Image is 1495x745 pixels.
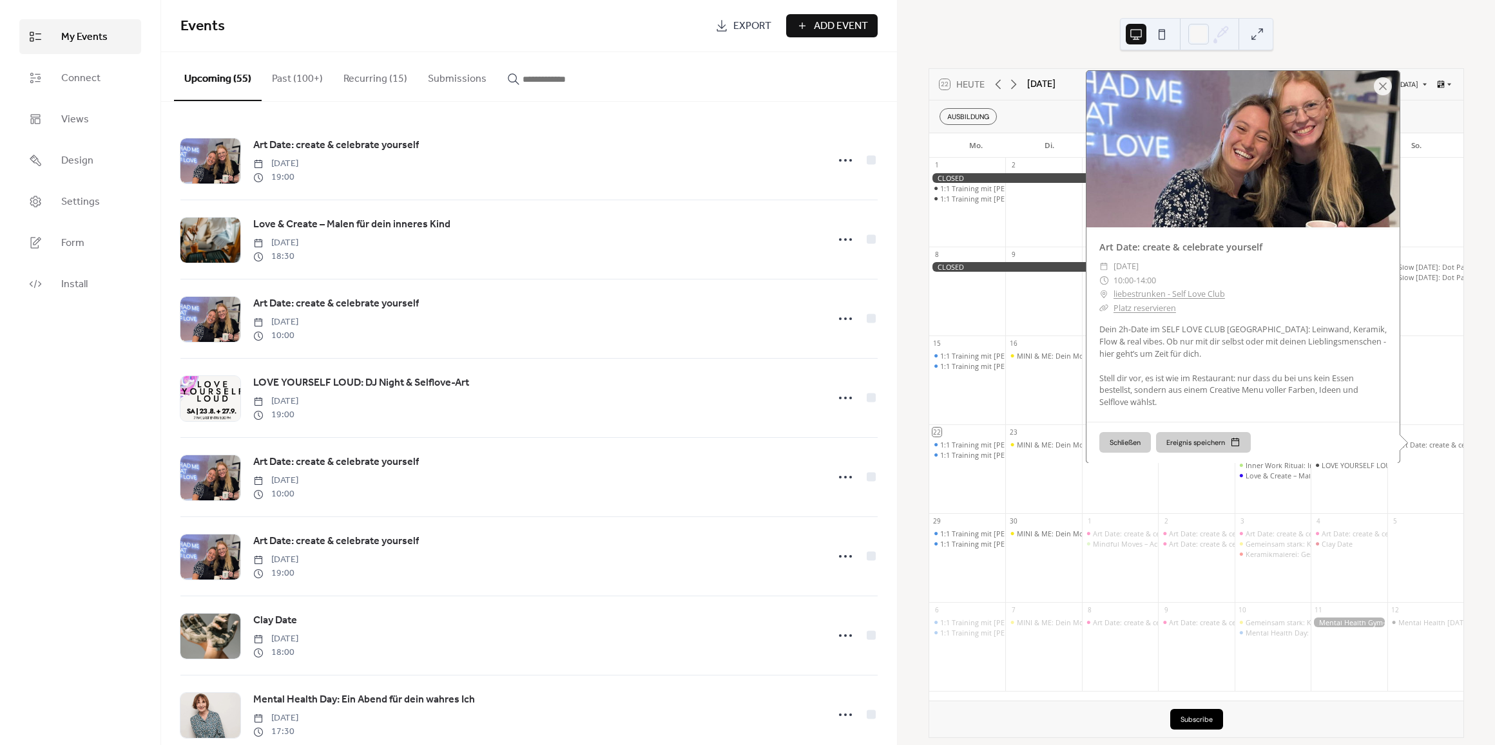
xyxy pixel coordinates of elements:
[253,171,298,184] span: 19:00
[929,450,1005,460] div: 1:1 Training mit Caterina (digital oder 5020 Salzburg)
[1099,274,1108,287] div: ​
[1133,274,1136,287] span: -
[929,529,1005,538] div: 1:1 Training mit Caterina (digital oder 5020 Salzburg)
[253,454,419,471] a: Art Date: create & celebrate yourself
[333,52,418,100] button: Recurring (15)
[1082,529,1158,538] div: Art Date: create & celebrate yourself
[253,408,298,422] span: 19:00
[940,351,1183,361] div: 1:1 Training mit [PERSON_NAME] (digital oder 5020 [GEOGRAPHIC_DATA])
[1017,618,1132,627] div: MINI & ME: Dein Moment mit Baby
[1009,161,1018,170] div: 2
[1005,351,1081,361] div: MINI & ME: Dein Moment mit Baby
[253,455,419,470] span: Art Date: create & celebrate yourself
[1082,272,1158,282] div: open (he)art café
[1085,605,1094,614] div: 8
[1009,339,1018,348] div: 16
[1082,539,1158,549] div: Mindful Moves – Achtsame Körperübungen für mehr Balance
[940,133,1013,158] div: Mo.
[1235,628,1311,637] div: Mental Health Day: Ein Abend für dein wahres Ich
[1246,471,1391,480] div: Love & Create – Malen für dein inneres Kind
[1093,618,1211,627] div: Art Date: create & celebrate yourself
[1235,471,1311,480] div: Love & Create – Malen für dein inneres Kind
[929,173,1158,183] div: CLOSED
[733,19,771,34] span: Export
[932,250,941,259] div: 8
[253,712,298,725] span: [DATE]
[1235,549,1311,559] div: Keramikmalerei: Gestalte deinen Selbstliebe-Anker
[1246,539,1398,549] div: Gemeinsam stark: Kreativzeit für Kind & Eltern
[61,277,88,292] span: Install
[929,184,1005,193] div: 1:1 Training mit Caterina
[1311,539,1387,549] div: Clay Date
[1235,460,1311,470] div: Inner Work Ritual: Innere Stimmen sichtbar machen
[1162,516,1171,525] div: 2
[940,539,1183,549] div: 1:1 Training mit [PERSON_NAME] (digital oder 5020 [GEOGRAPHIC_DATA])
[253,534,419,549] span: Art Date: create & celebrate yourself
[1005,440,1081,449] div: MINI & ME: Dein Moment mit Baby
[1082,440,1158,449] div: open (he)art café
[929,262,1158,272] div: CLOSED
[1009,605,1018,614] div: 7
[1009,428,1018,437] div: 23
[1099,241,1262,253] a: Art Date: create & celebrate yourself
[1027,77,1056,91] div: [DATE]
[19,19,141,54] a: My Events
[1085,161,1094,170] div: 3
[940,618,1183,627] div: 1:1 Training mit [PERSON_NAME] (digital oder 5020 [GEOGRAPHIC_DATA])
[253,329,298,343] span: 10:00
[1322,529,1440,538] div: Art Date: create & celebrate yourself
[1315,605,1324,614] div: 11
[19,225,141,260] a: Form
[1114,259,1139,273] span: [DATE]
[253,725,298,739] span: 17:30
[1114,274,1133,287] span: 10:00
[929,361,1005,371] div: 1:1 Training mit Caterina (digital oder 5020 Salzburg)
[1387,440,1463,449] div: Art Date: create & celebrate yourself
[1082,194,1158,203] div: 1:1 Training mit Caterina
[19,267,141,301] a: Install
[1380,133,1453,158] div: So.
[1170,709,1223,730] button: Subscribe
[61,153,93,169] span: Design
[253,612,297,629] a: Clay Date
[940,194,1049,203] div: 1:1 Training mit [PERSON_NAME]
[1005,529,1081,538] div: MINI & ME: Dein Moment mit Baby
[1085,516,1094,525] div: 1
[940,361,1183,371] div: 1:1 Training mit [PERSON_NAME] (digital oder 5020 [GEOGRAPHIC_DATA])
[1136,274,1156,287] span: 14:00
[253,395,298,408] span: [DATE]
[174,52,262,101] button: Upcoming (55)
[1322,460,1472,470] div: LOVE YOURSELF LOUD: DJ Night & Selflove-Art
[1099,287,1108,301] div: ​
[1085,250,1094,259] div: 10
[180,12,225,41] span: Events
[1114,303,1176,314] a: Platz reservieren
[253,487,298,501] span: 10:00
[1311,460,1387,470] div: LOVE YOURSELF LOUD: DJ Night & Selflove-Art
[1017,351,1132,361] div: MINI & ME: Dein Moment mit Baby
[814,19,868,34] span: Add Event
[1005,618,1081,627] div: MINI & ME: Dein Moment mit Baby
[1311,529,1387,538] div: Art Date: create & celebrate yourself
[1387,618,1463,627] div: Mental Health Sunday: Vom Konsumieren ins Kreieren
[1085,339,1094,348] div: 17
[706,14,781,37] a: Export
[786,14,878,37] button: Add Event
[1114,287,1225,301] a: liebestrunken - Self Love Club
[1246,460,1417,470] div: Inner Work Ritual: Innere Stimmen sichtbar machen
[929,628,1005,637] div: 1:1 Training mit Caterina (digital oder 5020 Salzburg)
[1169,539,1288,549] div: Art Date: create & celebrate yourself
[1246,618,1398,627] div: Gemeinsam stark: Kreativzeit für Kind & Eltern
[1082,351,1158,361] div: open (he)art café
[1082,283,1158,292] div: 1:1 Training mit Caterina
[940,529,1183,538] div: 1:1 Training mit [PERSON_NAME] (digital oder 5020 [GEOGRAPHIC_DATA])
[253,533,419,550] a: Art Date: create & celebrate yourself
[1311,618,1387,627] div: Mental Health Gym-Day
[1099,432,1151,453] button: Schließen
[1246,549,1413,559] div: Keramikmalerei: Gestalte deinen Selbstliebe-Anker
[940,184,1049,193] div: 1:1 Training mit [PERSON_NAME]
[1013,133,1086,158] div: Di.
[929,351,1005,361] div: 1:1 Training mit Caterina (digital oder 5020 Salzburg)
